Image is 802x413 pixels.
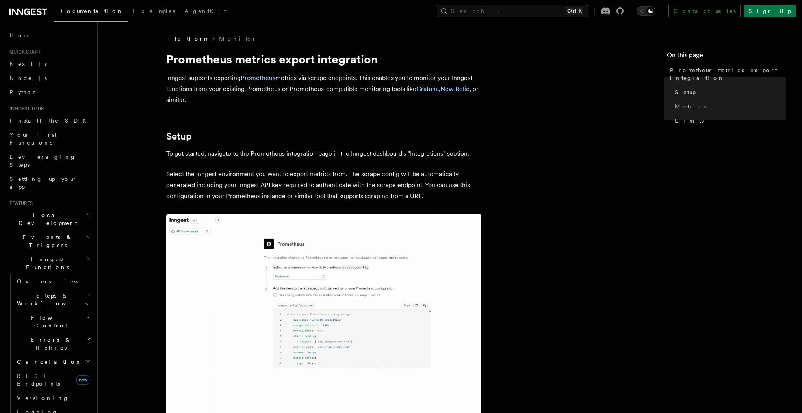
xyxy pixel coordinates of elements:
[416,85,439,93] a: Grafana
[14,288,93,311] button: Steps & Workflows
[219,35,256,43] a: Monitor
[667,50,786,63] h4: On this page
[9,89,38,95] span: Python
[672,99,786,113] a: Metrics
[675,117,704,125] span: Limits
[9,132,56,146] span: Your first Functions
[6,128,93,150] a: Your first Functions
[670,66,786,82] span: Prometheus metrics export integration
[14,314,85,329] span: Flow Control
[58,8,123,14] span: Documentation
[6,150,93,172] a: Leveraging Steps
[6,28,93,43] a: Home
[6,57,93,71] a: Next.js
[744,5,796,17] a: Sign Up
[166,73,481,106] p: Inngest supports exporting metrics via scrape endpoints. This enables you to monitor your Inngest...
[14,391,93,405] a: Versioning
[6,106,44,112] span: Inngest tour
[6,252,93,274] button: Inngest Functions
[9,117,91,124] span: Install the SDK
[14,333,93,355] button: Errors & Retries
[17,373,60,387] span: REST Endpoints
[6,49,41,55] span: Quick start
[166,52,481,66] h1: Prometheus metrics export integration
[672,85,786,99] a: Setup
[6,113,93,128] a: Install the SDK
[9,176,77,190] span: Setting up your app
[675,102,706,110] span: Metrics
[6,172,93,194] a: Setting up your app
[9,154,76,168] span: Leveraging Steps
[128,2,180,21] a: Examples
[14,355,93,369] button: Cancellation
[14,292,88,307] span: Steps & Workflows
[14,274,93,288] a: Overview
[14,311,93,333] button: Flow Control
[440,85,470,93] a: New Relic
[14,358,82,366] span: Cancellation
[667,63,786,85] a: Prometheus metrics export integration
[180,2,231,21] a: AgentKit
[166,35,208,43] span: Platform
[566,7,583,15] kbd: Ctrl+K
[241,74,275,82] a: Prometheus
[9,61,47,67] span: Next.js
[6,208,93,230] button: Local Development
[9,75,47,81] span: Node.js
[675,88,696,96] span: Setup
[6,200,33,206] span: Features
[166,148,481,159] p: To get started, navigate to the Prometheus integration page in the Inngest dashboard's "Integrati...
[166,131,192,142] a: Setup
[668,5,741,17] a: Contact sales
[437,5,588,17] button: Search...Ctrl+K
[6,233,86,249] span: Events & Triggers
[14,369,93,391] a: REST Endpointsnew
[14,336,85,352] span: Errors & Retries
[6,255,85,271] span: Inngest Functions
[184,8,226,14] span: AgentKit
[6,71,93,85] a: Node.js
[6,230,93,252] button: Events & Triggers
[6,85,93,99] a: Python
[166,169,481,202] p: Select the Inngest environment you want to export metrics from. The scrape config will be automat...
[54,2,128,22] a: Documentation
[672,113,786,128] a: Limits
[9,32,32,39] span: Home
[6,211,86,227] span: Local Development
[76,375,89,385] span: new
[17,278,98,285] span: Overview
[637,6,655,16] button: Toggle dark mode
[17,395,69,401] span: Versioning
[133,8,175,14] span: Examples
